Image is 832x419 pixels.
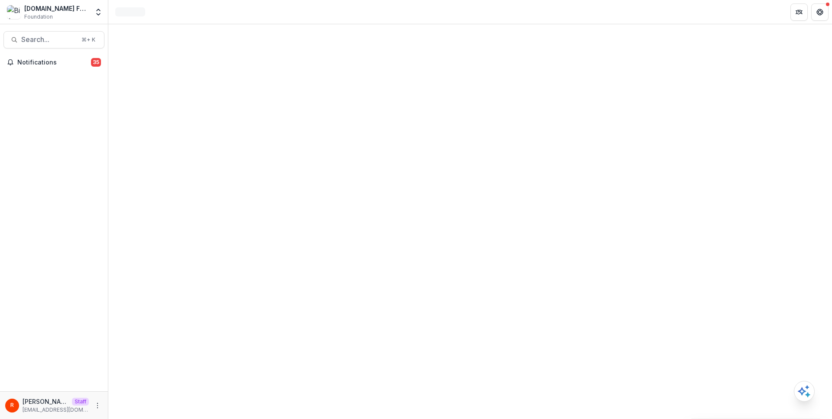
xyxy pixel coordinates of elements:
[7,5,21,19] img: Bill.com Foundation
[811,3,829,21] button: Get Help
[92,400,103,411] button: More
[24,4,89,13] div: [DOMAIN_NAME] Foundation
[80,35,97,45] div: ⌘ + K
[23,397,68,406] p: [PERSON_NAME]
[3,55,104,69] button: Notifications35
[112,6,149,18] nav: breadcrumb
[794,381,815,402] button: Open AI Assistant
[790,3,808,21] button: Partners
[23,406,89,414] p: [EMAIL_ADDRESS][DOMAIN_NAME]
[10,403,14,408] div: Raj
[91,58,101,67] span: 35
[72,398,89,406] p: Staff
[24,13,53,21] span: Foundation
[92,3,104,21] button: Open entity switcher
[3,31,104,48] button: Search...
[17,59,91,66] span: Notifications
[21,35,76,44] span: Search...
